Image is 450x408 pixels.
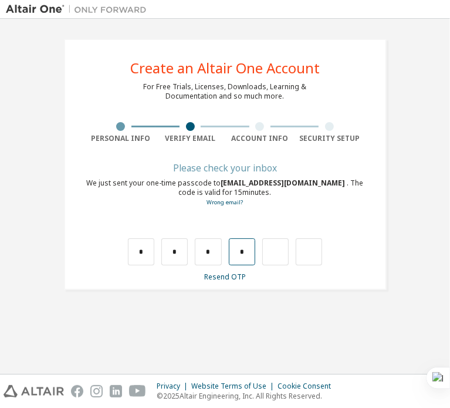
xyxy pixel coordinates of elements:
img: instagram.svg [90,385,103,397]
img: linkedin.svg [110,385,122,397]
p: © 2025 Altair Engineering, Inc. All Rights Reserved. [157,391,338,401]
div: Verify Email [155,134,225,143]
div: Account Info [225,134,295,143]
div: Website Terms of Use [191,382,278,391]
div: Please check your inbox [86,164,364,171]
div: Security Setup [295,134,364,143]
img: facebook.svg [71,385,83,397]
div: Cookie Consent [278,382,338,391]
div: Personal Info [86,134,156,143]
div: Create an Altair One Account [130,61,320,75]
a: Resend OTP [204,272,246,282]
div: Privacy [157,382,191,391]
div: For Free Trials, Licenses, Downloads, Learning & Documentation and so much more. [144,82,307,101]
div: We just sent your one-time passcode to . The code is valid for 15 minutes. [86,178,364,207]
img: Altair One [6,4,153,15]
img: youtube.svg [129,385,146,397]
img: altair_logo.svg [4,385,64,397]
a: Go back to the registration form [207,198,243,206]
span: [EMAIL_ADDRESS][DOMAIN_NAME] [221,178,347,188]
